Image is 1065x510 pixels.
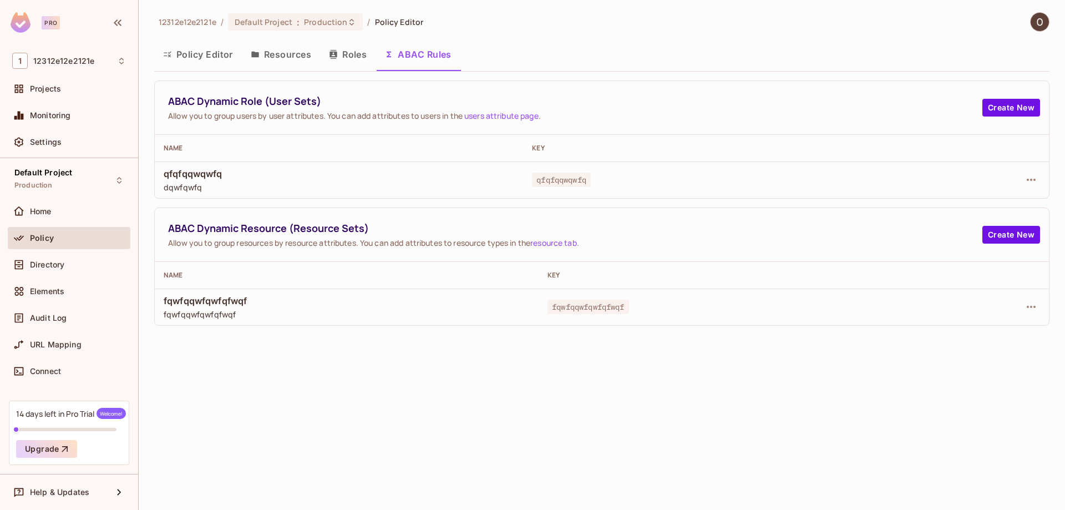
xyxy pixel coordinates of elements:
span: fqwfqqwfqwfqfwqf [164,295,530,307]
li: / [221,17,224,27]
button: ABAC Rules [376,41,460,68]
span: Welcome! [97,408,126,419]
span: dqwfqwfq [164,182,514,193]
button: Policy Editor [154,41,242,68]
div: Name [164,144,514,153]
span: Directory [30,260,64,269]
span: ABAC Dynamic Resource (Resource Sets) [168,221,982,235]
div: Key [532,144,883,153]
button: Create New [982,226,1040,244]
span: Audit Log [30,314,67,322]
span: Policy Editor [375,17,424,27]
button: Resources [242,41,320,68]
span: Home [30,207,52,216]
img: Олександр Зиков [1031,13,1049,31]
div: Pro [42,16,60,29]
span: the active workspace [159,17,216,27]
span: Production [14,181,53,190]
span: Help & Updates [30,488,89,497]
span: fqwfqqwfqwfqfwqf [164,309,530,320]
span: Projects [30,84,61,93]
span: Default Project [235,17,292,27]
span: Production [304,17,347,27]
div: Name [164,271,530,280]
div: Key [547,271,905,280]
span: Connect [30,367,61,376]
div: 14 days left in Pro Trial [16,408,126,419]
span: Workspace: 12312e12e2121e [33,57,94,65]
span: ABAC Dynamic Role (User Sets) [168,94,982,108]
span: URL Mapping [30,340,82,349]
span: Allow you to group users by user attributes. You can add attributes to users in the . [168,110,982,121]
a: resource tab [530,238,577,248]
button: Roles [320,41,376,68]
span: Monitoring [30,111,71,120]
span: qfqfqqwqwfq [164,168,514,180]
span: Policy [30,234,54,243]
button: Upgrade [16,440,77,458]
span: : [296,18,300,27]
span: Allow you to group resources by resource attributes. You can add attributes to resource types in ... [168,238,982,248]
span: fqwfqqwfqwfqfwqf [547,300,628,314]
span: Settings [30,138,62,147]
span: Default Project [14,168,72,177]
a: users attribute page [464,110,539,121]
button: Create New [982,99,1040,117]
li: / [367,17,370,27]
span: 1 [12,53,28,69]
span: Elements [30,287,64,296]
img: SReyMgAAAABJRU5ErkJggg== [11,12,31,33]
span: qfqfqqwqwfq [532,173,591,187]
